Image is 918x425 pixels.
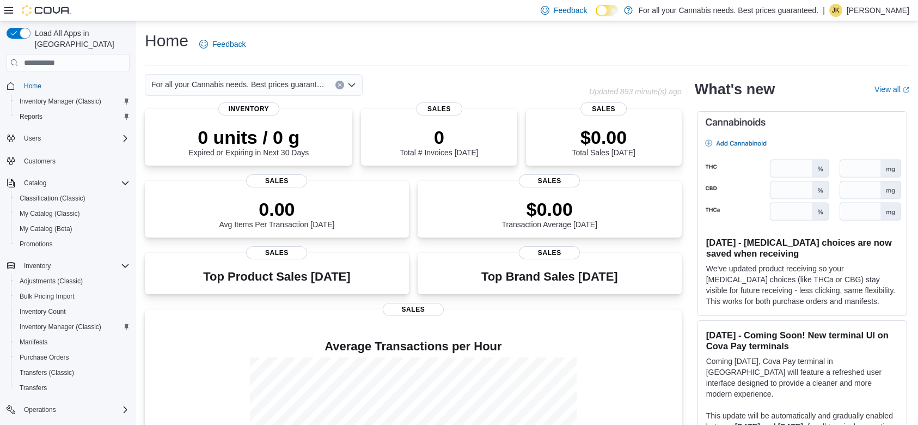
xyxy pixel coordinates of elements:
[11,191,134,206] button: Classification (Classic)
[11,365,134,380] button: Transfers (Classic)
[519,246,580,259] span: Sales
[20,384,47,392] span: Transfers
[15,110,130,123] span: Reports
[11,221,134,236] button: My Catalog (Beta)
[15,305,70,318] a: Inventory Count
[20,403,130,416] span: Operations
[554,5,587,16] span: Feedback
[24,179,46,187] span: Catalog
[15,192,90,205] a: Classification (Classic)
[519,174,580,187] span: Sales
[638,4,818,17] p: For all your Cannabis needs. Best prices guaranteed.
[572,126,635,148] p: $0.00
[706,263,898,307] p: We've updated product receiving so your [MEDICAL_DATA] choices (like THCa or CBG) stay visible fo...
[219,198,334,229] div: Avg Items Per Transaction [DATE]
[15,290,130,303] span: Bulk Pricing Import
[2,78,134,94] button: Home
[212,39,246,50] span: Feedback
[15,351,74,364] a: Purchase Orders
[903,87,909,93] svg: External link
[11,109,134,124] button: Reports
[11,94,134,109] button: Inventory Manager (Classic)
[481,270,618,283] h3: Top Brand Sales [DATE]
[706,356,898,399] p: Coming [DATE], Cova Pay terminal in [GEOGRAPHIC_DATA] will feature a refreshed user interface des...
[188,126,309,157] div: Expired or Expiring in Next 30 Days
[203,270,350,283] h3: Top Product Sales [DATE]
[15,336,52,349] a: Manifests
[15,366,130,379] span: Transfers (Classic)
[2,258,134,274] button: Inventory
[246,174,307,187] span: Sales
[20,403,60,416] button: Operations
[15,95,106,108] a: Inventory Manager (Classic)
[20,194,85,203] span: Classification (Classic)
[20,177,51,190] button: Catalog
[2,153,134,168] button: Customers
[24,262,51,270] span: Inventory
[20,353,69,362] span: Purchase Orders
[11,304,134,319] button: Inventory Count
[20,368,74,377] span: Transfers (Classic)
[416,102,463,116] span: Sales
[706,330,898,351] h3: [DATE] - Coming Soon! New terminal UI on Cova Pay terminals
[15,95,130,108] span: Inventory Manager (Classic)
[24,157,56,166] span: Customers
[706,237,898,259] h3: [DATE] - [MEDICAL_DATA] choices are now saved when receiving
[24,134,41,143] span: Users
[20,277,83,286] span: Adjustments (Classic)
[15,275,130,288] span: Adjustments (Classic)
[829,4,842,17] div: Jennifer Kinzie
[11,335,134,350] button: Manifests
[589,87,682,96] p: Updated 893 minute(s) ago
[20,112,42,121] span: Reports
[20,97,101,106] span: Inventory Manager (Classic)
[154,340,673,353] h4: Average Transactions per Hour
[11,380,134,396] button: Transfers
[151,78,325,91] span: For all your Cannabis needs. Best prices guaranteed.
[246,246,307,259] span: Sales
[15,207,130,220] span: My Catalog (Classic)
[20,323,101,331] span: Inventory Manager (Classic)
[383,303,444,316] span: Sales
[20,132,45,145] button: Users
[823,4,825,17] p: |
[15,238,130,251] span: Promotions
[195,33,250,55] a: Feedback
[832,4,840,17] span: JK
[15,275,87,288] a: Adjustments (Classic)
[15,305,130,318] span: Inventory Count
[30,28,130,50] span: Load All Apps in [GEOGRAPHIC_DATA]
[20,259,55,272] button: Inventory
[2,131,134,146] button: Users
[335,81,344,89] button: Clear input
[20,224,72,233] span: My Catalog (Beta)
[15,381,130,394] span: Transfers
[15,192,130,205] span: Classification (Classic)
[11,274,134,289] button: Adjustments (Classic)
[20,155,60,168] a: Customers
[400,126,478,148] p: 0
[15,336,130,349] span: Manifests
[347,81,356,89] button: Open list of options
[20,259,130,272] span: Inventory
[15,110,47,123] a: Reports
[695,81,775,98] h2: What's new
[20,80,46,93] a: Home
[874,85,909,94] a: View allExternal link
[20,132,130,145] span: Users
[15,207,84,220] a: My Catalog (Classic)
[219,198,334,220] p: 0.00
[2,402,134,417] button: Operations
[20,292,75,301] span: Bulk Pricing Import
[15,366,78,379] a: Transfers (Classic)
[20,154,130,167] span: Customers
[11,350,134,365] button: Purchase Orders
[15,222,77,235] a: My Catalog (Beta)
[847,4,909,17] p: [PERSON_NAME]
[501,198,597,229] div: Transaction Average [DATE]
[11,206,134,221] button: My Catalog (Classic)
[15,320,106,333] a: Inventory Manager (Classic)
[24,405,56,414] span: Operations
[145,30,188,52] h1: Home
[15,320,130,333] span: Inventory Manager (Classic)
